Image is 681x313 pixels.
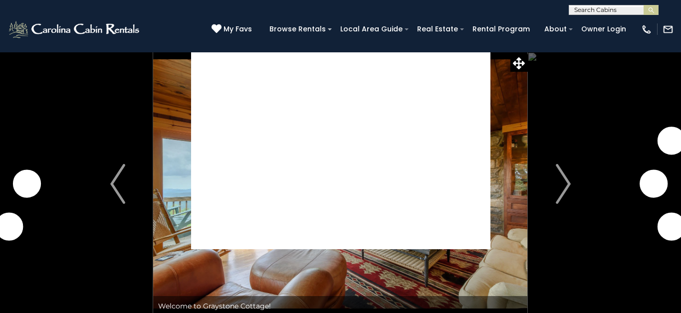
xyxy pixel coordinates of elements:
img: arrow [110,164,125,204]
img: White-1-2.png [7,19,142,39]
a: Rental Program [467,21,535,37]
a: Owner Login [576,21,631,37]
img: mail-regular-white.png [663,24,674,35]
a: Browse Rentals [264,21,331,37]
a: Local Area Guide [335,21,408,37]
img: blank image [191,50,490,249]
span: My Favs [224,24,252,34]
a: Real Estate [412,21,463,37]
img: arrow [556,164,571,204]
a: About [539,21,572,37]
a: My Favs [212,24,254,35]
img: phone-regular-white.png [641,24,652,35]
